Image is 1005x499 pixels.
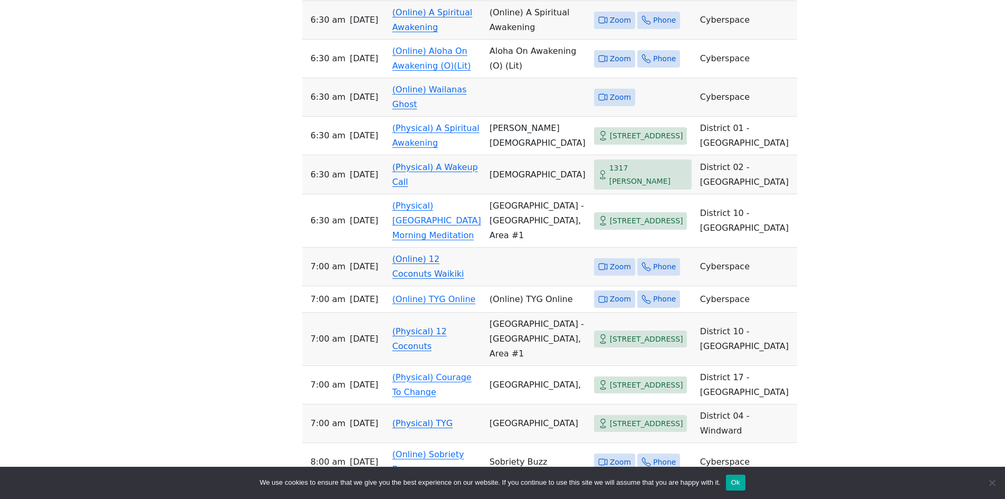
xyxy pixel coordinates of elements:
td: Cyberspace [696,40,797,78]
span: Phone [653,52,676,65]
span: [STREET_ADDRESS] [610,333,683,346]
a: (Online) A Spiritual Awakening [393,7,473,32]
a: (Online) 12 Coconuts Waikiki [393,254,464,279]
a: (Online) Wailanas Ghost [393,84,467,109]
span: Phone [653,293,676,306]
td: Cyberspace [696,286,797,313]
a: (Online) Aloha On Awakening (O)(Lit) [393,46,471,71]
span: 1317 [PERSON_NAME] [609,162,687,187]
a: (Physical) Courage To Change [393,372,472,397]
span: 6:30 AM [311,167,346,182]
span: 6:30 AM [311,13,346,27]
span: 7:00 AM [311,292,346,307]
a: (Physical) A Spiritual Awakening [393,123,480,148]
button: Ok [726,475,745,491]
span: [DATE] [350,213,378,228]
td: District 10 - [GEOGRAPHIC_DATA] [696,313,797,366]
span: 7:00 AM [311,378,346,392]
span: 6:30 AM [311,213,346,228]
td: [PERSON_NAME][DEMOGRAPHIC_DATA] [485,117,590,155]
span: No [987,477,997,488]
span: 6:30 AM [311,90,346,105]
span: [DATE] [350,416,378,431]
td: District 10 - [GEOGRAPHIC_DATA] [696,194,797,248]
a: (Physical) TYG [393,418,453,428]
a: (Physical) 12 Coconuts [393,326,447,351]
span: 8:00 AM [311,455,346,469]
span: Zoom [610,52,631,65]
span: [DATE] [350,332,378,346]
span: [DATE] [350,128,378,143]
span: [STREET_ADDRESS] [610,129,683,143]
td: District 01 - [GEOGRAPHIC_DATA] [696,117,797,155]
span: [STREET_ADDRESS] [610,417,683,430]
td: [GEOGRAPHIC_DATA] [485,404,590,443]
span: 7:00 AM [311,259,346,274]
td: District 02 - [GEOGRAPHIC_DATA] [696,155,797,194]
span: Zoom [610,260,631,274]
span: [DATE] [350,455,378,469]
span: [DATE] [350,51,378,66]
span: Phone [653,456,676,469]
span: 6:30 AM [311,51,346,66]
span: Phone [653,14,676,27]
span: [STREET_ADDRESS] [610,214,683,228]
span: 6:30 AM [311,128,346,143]
td: (Online) A Spiritual Awakening [485,1,590,40]
span: 7:00 AM [311,332,346,346]
span: Zoom [610,14,631,27]
td: [GEOGRAPHIC_DATA] - [GEOGRAPHIC_DATA], Area #1 [485,313,590,366]
td: Cyberspace [696,78,797,117]
td: District 17 - [GEOGRAPHIC_DATA] [696,366,797,404]
td: (Online) TYG Online [485,286,590,313]
a: (Online) TYG Online [393,294,476,304]
span: [DATE] [350,259,378,274]
span: Phone [653,260,676,274]
td: [GEOGRAPHIC_DATA] - [GEOGRAPHIC_DATA], Area #1 [485,194,590,248]
span: [DATE] [350,13,378,27]
span: [DATE] [350,378,378,392]
a: (Physical) [GEOGRAPHIC_DATA] Morning Meditation [393,201,481,240]
td: Cyberspace [696,1,797,40]
span: We use cookies to ensure that we give you the best experience on our website. If you continue to ... [260,477,720,488]
a: (Physical) A Wakeup Call [393,162,478,187]
span: Zoom [610,456,631,469]
span: 7:00 AM [311,416,346,431]
span: Zoom [610,91,631,104]
a: (Online) Sobriety Buzz [393,449,464,474]
td: Aloha On Awakening (O) (Lit) [485,40,590,78]
span: [DATE] [350,167,378,182]
span: [STREET_ADDRESS] [610,379,683,392]
span: [DATE] [350,90,378,105]
td: Sobriety Buzz [485,443,590,482]
td: [DEMOGRAPHIC_DATA] [485,155,590,194]
span: Zoom [610,293,631,306]
td: District 04 - Windward [696,404,797,443]
td: Cyberspace [696,248,797,286]
td: Cyberspace [696,443,797,482]
td: [GEOGRAPHIC_DATA], [485,366,590,404]
span: [DATE] [350,292,378,307]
